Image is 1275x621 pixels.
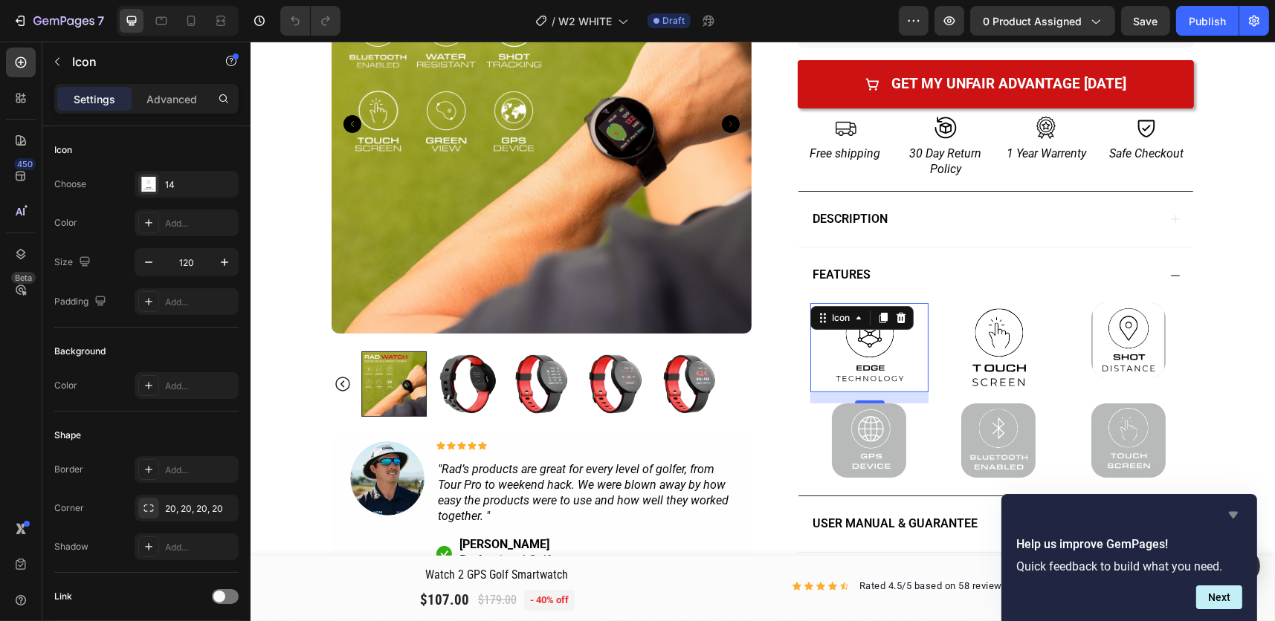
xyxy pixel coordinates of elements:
div: $179.00 [226,548,268,569]
div: Color [54,216,77,230]
div: Background [54,345,106,358]
div: Shape [54,429,81,442]
div: Size [54,253,94,273]
pre: - 40% off [274,548,324,569]
i: 1 Year Warrenty [756,105,836,119]
button: Add to Cart [859,529,958,565]
div: Icon [54,143,72,157]
span: 0 product assigned [983,13,1082,29]
div: Corner [54,501,84,515]
div: Undo/Redo [280,6,340,36]
button: Carousel Next Arrow [471,74,489,91]
div: Beta [11,272,36,284]
div: Add... [165,541,235,554]
p: Settings [74,91,115,107]
div: Add to Cart [877,538,940,556]
div: Color [54,379,77,392]
div: $107.00 [168,547,220,571]
span: Save [1134,15,1158,27]
button: 7 [6,6,111,36]
button: Next question [1196,585,1242,609]
div: Add... [165,464,235,477]
button: Get My Unfair Advantage Today [547,19,943,67]
div: Border [54,463,83,476]
div: Padding [54,292,109,312]
button: Carousel Back Arrow [83,334,101,351]
div: Shadow [54,540,88,553]
i: 30 Day Return Policy [659,105,731,134]
div: Publish [1189,13,1226,29]
div: 14 [165,178,235,192]
i: Free shipping [559,105,630,119]
p: FEATURES [562,226,620,241]
button: Hide survey [1224,506,1242,524]
p: 7 [97,12,104,30]
div: Get My Unfair Advantage [DATE] [641,33,876,52]
p: Quick feedback to build what you need. [1016,559,1242,573]
p: Professional Golfer [209,495,310,527]
div: Add... [165,380,235,393]
p: DESCRIPTION [562,170,637,186]
button: Save [1121,6,1170,36]
button: 0 product assigned [970,6,1115,36]
span: Draft [662,14,685,27]
span: / [552,13,555,29]
div: Add... [165,217,235,230]
p: Icon [72,53,198,71]
h2: Help us improve GemPages! [1016,536,1242,553]
strong: [PERSON_NAME] [209,495,299,510]
img: headshots-joel_7e8bb066-793b-417d-bd9f-8f445bc96b1a.png [100,400,174,474]
div: 20, 20, 20, 20 [165,502,235,516]
p: Safe Checkout [850,105,942,120]
p: Advanced [146,91,197,107]
iframe: Design area [251,42,1275,621]
p: USER MANUAL & GUARANTEE [562,475,727,490]
div: Link [54,590,72,603]
button: Publish [1176,6,1239,36]
i: "Rad’s products are great for every level of golfer, from Tour Pro to weekend hack. We were blown... [187,420,478,481]
div: Help us improve GemPages! [1016,506,1242,609]
p: Rated 4.5/5 based on 58 reviews. [609,537,760,552]
div: Choose [54,178,86,191]
div: Add... [165,296,235,309]
h1: Watch 2 GPS Golf Smartwatch [66,523,425,544]
span: W2 WHITE [558,13,612,29]
div: 450 [14,158,36,170]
